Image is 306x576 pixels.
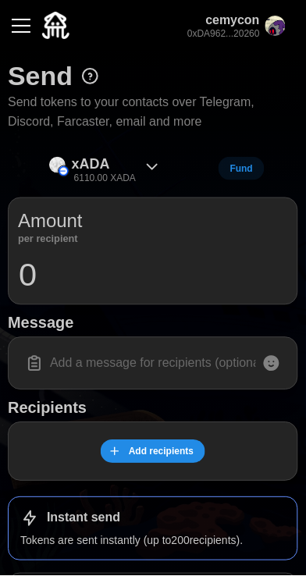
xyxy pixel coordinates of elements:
[49,157,66,173] img: xADA (on Base)
[8,398,298,418] h1: Recipients
[18,347,288,380] input: Add a message for recipients (optional)
[18,256,288,295] input: 0
[18,208,83,236] p: Amount
[8,93,298,132] p: Send tokens to your contacts over Telegram, Discord, Farcaster, email and more
[8,59,73,93] h1: Send
[230,158,253,180] span: Fund
[8,313,298,333] h1: Message
[74,172,136,185] p: 6110.00 XADA
[20,533,286,549] p: Tokens are sent instantly (up to 200 recipients).
[42,12,69,39] img: Quidli
[129,441,194,463] span: Add recipients
[101,440,206,464] button: Add recipients
[187,27,260,41] p: 0xDA962...20260
[187,11,260,30] p: cemycon
[265,16,286,36] img: rectcrop3
[47,510,120,527] h1: Instant send
[72,153,110,176] p: xADA
[219,157,265,180] button: Fund
[18,236,83,244] p: per recipient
